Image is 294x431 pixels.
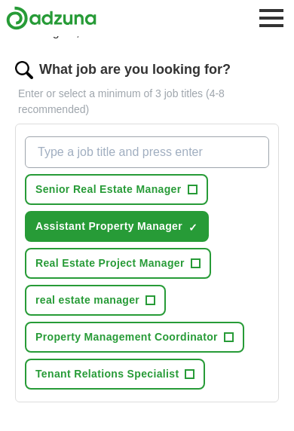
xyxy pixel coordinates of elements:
img: Adzuna logo [6,6,96,30]
button: Real Estate Project Manager [25,248,211,279]
p: Enter or select a minimum of 3 job titles (4-8 recommended) [15,86,279,118]
label: What job are you looking for? [39,60,231,80]
span: Assistant Property Manager [35,219,182,234]
span: ✓ [188,222,198,234]
button: Toggle main navigation menu [255,2,288,35]
span: real estate manager [35,292,139,308]
span: Senior Real Estate Manager [35,182,182,197]
button: Assistant Property Manager✓ [25,211,209,242]
button: real estate manager [25,285,166,316]
button: Property Management Coordinator [25,322,244,353]
span: Property Management Coordinator [35,329,218,345]
span: Tenant Relations Specialist [35,366,179,382]
span: Real Estate Project Manager [35,255,185,271]
button: Tenant Relations Specialist [25,359,205,390]
button: Senior Real Estate Manager [25,174,208,205]
input: Type a job title and press enter [25,136,269,168]
img: search.png [15,61,33,79]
